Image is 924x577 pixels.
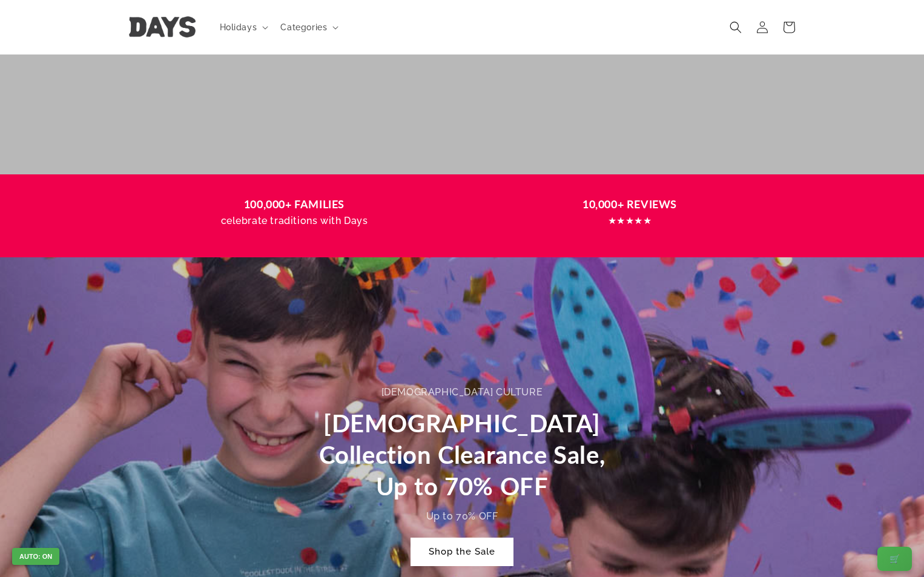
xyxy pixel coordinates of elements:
p: ★★★★★ [474,213,786,230]
a: Shop the Sale [411,538,513,566]
div: [DEMOGRAPHIC_DATA] CULTURE [381,384,543,401]
h3: 10,000+ REVIEWS [474,196,786,213]
summary: Holidays [213,15,274,40]
span: Categories [280,22,327,33]
h3: 100,000+ FAMILIES [138,196,450,213]
p: celebrate traditions with Days [138,213,450,230]
span: Up to 70% OFF [426,510,498,522]
button: AUTO: ON [12,548,59,565]
img: Days United [129,17,196,38]
span: Holidays [220,22,257,33]
summary: Search [722,14,749,41]
button: 🛒 [877,547,912,571]
summary: Categories [273,15,343,40]
h2: [DEMOGRAPHIC_DATA] Collection Clearance Sale, Up to 70% OFF [318,407,606,502]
